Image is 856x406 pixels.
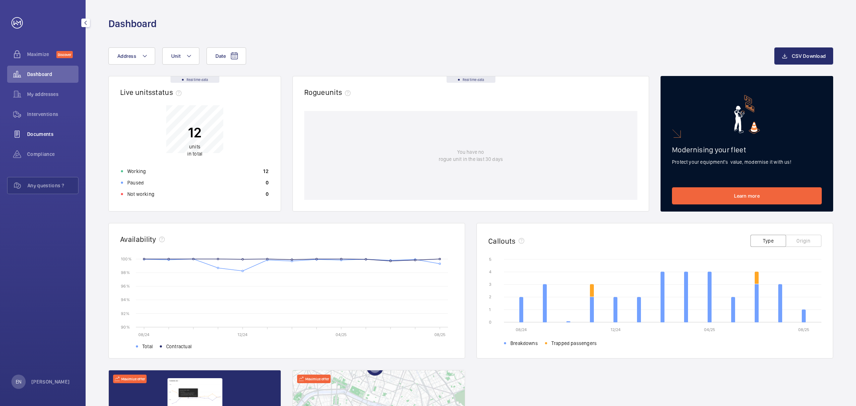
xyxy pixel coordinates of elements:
[166,343,192,350] span: Contractual
[489,257,491,262] text: 5
[56,51,73,58] span: Discover
[27,71,78,78] span: Dashboard
[774,47,833,65] button: CSV Download
[152,88,184,97] span: status
[336,332,347,337] text: 04/25
[489,307,491,312] text: 1
[297,375,331,383] div: Maximize offer
[489,269,491,274] text: 4
[138,332,149,337] text: 08/24
[121,284,130,289] text: 96 %
[304,88,353,97] h2: Rogue
[439,148,503,163] p: You have no rogue unit in the last 30 days
[215,53,226,59] span: Date
[266,191,269,198] p: 0
[127,168,146,175] p: Working
[121,324,130,329] text: 90 %
[127,179,144,186] p: Paused
[121,256,132,261] text: 100 %
[27,151,78,158] span: Compliance
[27,182,78,189] span: Any questions ?
[121,311,129,316] text: 92 %
[187,143,202,157] p: in total
[672,187,822,204] a: Learn more
[489,320,491,325] text: 0
[27,111,78,118] span: Interventions
[551,340,597,347] span: Trapped passengers
[672,158,822,166] p: Protect your equipment's value, modernise it with us!
[170,76,219,83] div: Real time data
[510,340,538,347] span: Breakdowns
[489,294,491,299] text: 2
[187,123,202,141] p: 12
[16,378,21,385] p: EN
[611,327,621,332] text: 12/24
[108,47,155,65] button: Address
[27,51,56,58] span: Maximize
[325,88,354,97] span: units
[113,375,147,383] div: Maximize offer
[108,17,157,30] h1: Dashboard
[207,47,246,65] button: Date
[488,237,516,245] h2: Callouts
[792,53,826,59] span: CSV Download
[798,327,809,332] text: 08/25
[142,343,153,350] span: Total
[171,53,180,59] span: Unit
[121,297,130,302] text: 94 %
[117,53,136,59] span: Address
[447,76,495,83] div: Real time data
[704,327,715,332] text: 04/25
[189,144,200,149] span: units
[734,95,760,134] img: marketing-card.svg
[750,235,786,247] button: Type
[121,270,130,275] text: 98 %
[672,145,822,154] h2: Modernising your fleet
[127,191,154,198] p: Not working
[162,47,199,65] button: Unit
[786,235,821,247] button: Origin
[238,332,248,337] text: 12/24
[31,378,70,385] p: [PERSON_NAME]
[266,179,269,186] p: 0
[263,168,269,175] p: 12
[27,131,78,138] span: Documents
[120,88,184,97] h2: Live units
[489,282,491,287] text: 3
[516,327,527,332] text: 08/24
[27,91,78,98] span: My addresses
[434,332,445,337] text: 08/25
[120,235,156,244] h2: Availability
